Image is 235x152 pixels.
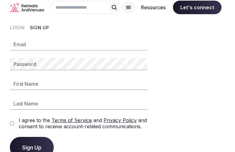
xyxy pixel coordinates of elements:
[52,117,92,123] a: Terms of Service
[104,117,137,123] a: Privacy Policy
[10,25,25,31] button: Login
[173,1,221,14] span: Let's connect
[136,1,170,14] button: Resources
[22,144,41,150] span: Sign Up
[19,117,147,129] label: I agree to the and and consent to receive account-related communications.
[10,2,44,12] a: Visit the homepage
[30,25,49,31] button: Sign Up
[10,2,44,12] svg: Retreats and Venues company logo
